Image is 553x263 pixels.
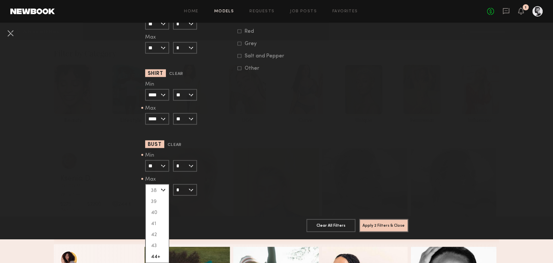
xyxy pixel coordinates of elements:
span: Shirt [148,71,164,76]
span: Min [145,82,154,87]
div: 39 [146,196,168,207]
a: Home [184,9,199,14]
div: Other [245,66,270,70]
button: Cancel [5,28,16,38]
div: Salt and Pepper [245,54,284,58]
a: Favorites [332,9,358,14]
div: 43 [146,240,168,251]
span: Max [145,35,156,40]
a: Models [214,9,234,14]
span: Max [145,106,156,111]
button: Clear [167,141,181,149]
div: 1 [525,6,526,9]
div: 40 [146,207,168,218]
a: Job Posts [290,9,317,14]
a: Requests [249,9,274,14]
div: 42 [146,229,168,240]
button: Apply 2 Filters & Close [359,219,408,232]
div: Grey [245,42,270,46]
button: Clear [169,70,183,78]
div: 44+ [146,251,168,262]
button: Clear All Filters [306,219,355,232]
span: Bust [148,142,162,147]
span: Min [145,153,154,158]
div: Red [245,30,270,33]
div: 38 [146,185,168,196]
div: 41 [146,218,168,229]
span: Max [145,177,156,182]
common-close-button: Cancel [5,28,16,40]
